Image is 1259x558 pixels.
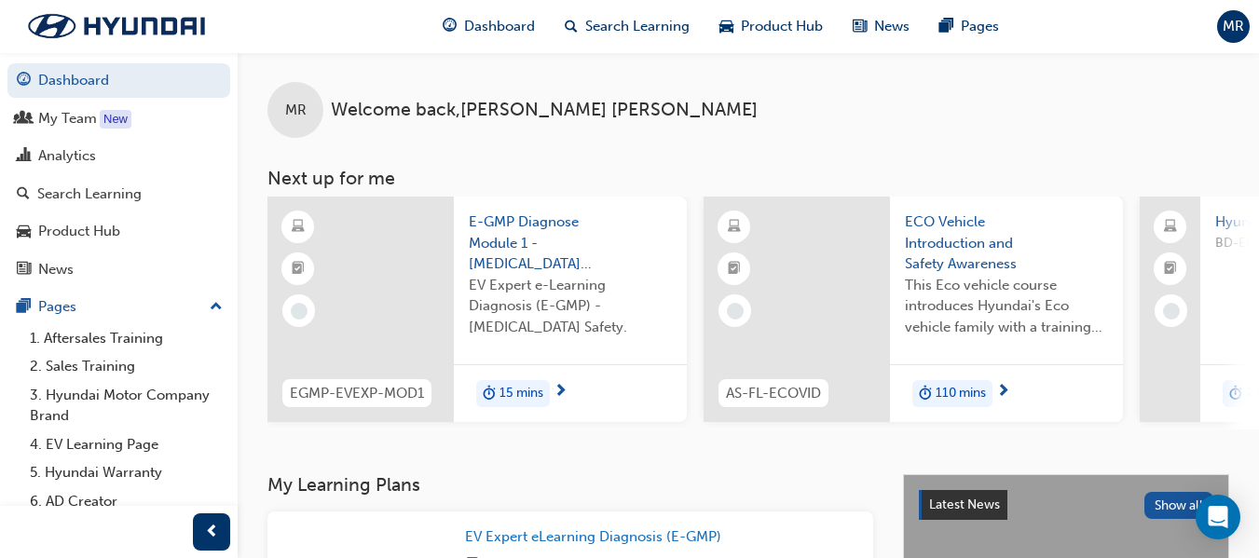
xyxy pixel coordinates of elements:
span: duration-icon [483,382,496,406]
span: learningRecordVerb_NONE-icon [727,303,744,320]
a: search-iconSearch Learning [550,7,705,46]
span: Search Learning [585,16,690,37]
span: search-icon [17,186,30,203]
img: Trak [9,7,224,46]
span: This Eco vehicle course introduces Hyundai's Eco vehicle family with a training video presentatio... [905,275,1108,338]
span: next-icon [996,384,1010,401]
span: learningRecordVerb_NONE-icon [291,303,308,320]
a: car-iconProduct Hub [705,7,838,46]
div: Search Learning [37,184,142,205]
span: learningResourceType_ELEARNING-icon [292,215,305,239]
span: AS-FL-ECOVID [726,383,821,404]
button: MR [1217,10,1250,43]
span: Dashboard [464,16,535,37]
span: guage-icon [443,15,457,38]
span: people-icon [17,111,31,128]
span: pages-icon [17,299,31,316]
span: EV Expert e-Learning Diagnosis (E-GMP) - [MEDICAL_DATA] Safety. [469,275,672,338]
a: 5. Hyundai Warranty [22,458,230,487]
button: DashboardMy TeamAnalyticsSearch LearningProduct HubNews [7,60,230,290]
span: duration-icon [1229,382,1242,406]
span: guage-icon [17,73,31,89]
a: Analytics [7,139,230,173]
span: up-icon [210,295,223,320]
span: 110 mins [936,383,986,404]
span: 15 mins [499,383,543,404]
div: Open Intercom Messenger [1196,495,1240,539]
div: My Team [38,108,97,129]
span: prev-icon [205,521,219,544]
a: News [7,252,230,287]
h3: My Learning Plans [267,474,873,496]
a: My Team [7,102,230,136]
span: chart-icon [17,148,31,165]
a: Search Learning [7,177,230,211]
span: Product Hub [741,16,823,37]
span: Latest News [929,497,1000,512]
a: Dashboard [7,63,230,98]
span: Welcome back , [PERSON_NAME] [PERSON_NAME] [331,100,758,121]
span: news-icon [853,15,867,38]
h3: Next up for me [238,168,1259,189]
a: AS-FL-ECOVIDECO Vehicle Introduction and Safety AwarenessThis Eco vehicle course introduces Hyund... [704,197,1123,422]
span: Pages [961,16,999,37]
span: laptop-icon [1164,215,1177,239]
a: 6. AD Creator [22,487,230,516]
button: Pages [7,290,230,324]
span: booktick-icon [728,257,741,281]
span: duration-icon [919,382,932,406]
span: E-GMP Diagnose Module 1 - [MEDICAL_DATA] Safety [469,211,672,275]
span: learningRecordVerb_NONE-icon [1163,303,1180,320]
a: 2. Sales Training [22,352,230,381]
a: 1. Aftersales Training [22,324,230,353]
div: Tooltip anchor [100,110,131,129]
button: Show all [1144,492,1214,519]
a: Latest NewsShow all [919,490,1213,520]
a: EV Expert eLearning Diagnosis (E-GMP) [465,526,729,548]
div: Product Hub [38,221,120,242]
span: booktick-icon [292,257,305,281]
span: ECO Vehicle Introduction and Safety Awareness [905,211,1108,275]
span: MR [285,100,307,121]
span: pages-icon [939,15,953,38]
a: EGMP-EVEXP-MOD1E-GMP Diagnose Module 1 - [MEDICAL_DATA] SafetyEV Expert e-Learning Diagnosis (E-G... [267,197,687,422]
span: car-icon [719,15,733,38]
span: News [874,16,910,37]
a: 3. Hyundai Motor Company Brand [22,381,230,430]
a: 4. EV Learning Page [22,430,230,459]
span: MR [1223,16,1244,37]
span: booktick-icon [1164,257,1177,281]
span: news-icon [17,262,31,279]
span: search-icon [565,15,578,38]
div: News [38,259,74,280]
span: next-icon [554,384,568,401]
span: learningResourceType_ELEARNING-icon [728,215,741,239]
a: Product Hub [7,214,230,249]
span: EV Expert eLearning Diagnosis (E-GMP) [465,528,721,545]
span: car-icon [17,224,31,240]
a: pages-iconPages [924,7,1014,46]
a: guage-iconDashboard [428,7,550,46]
div: Pages [38,296,76,318]
div: Analytics [38,145,96,167]
a: news-iconNews [838,7,924,46]
span: EGMP-EVEXP-MOD1 [290,383,424,404]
